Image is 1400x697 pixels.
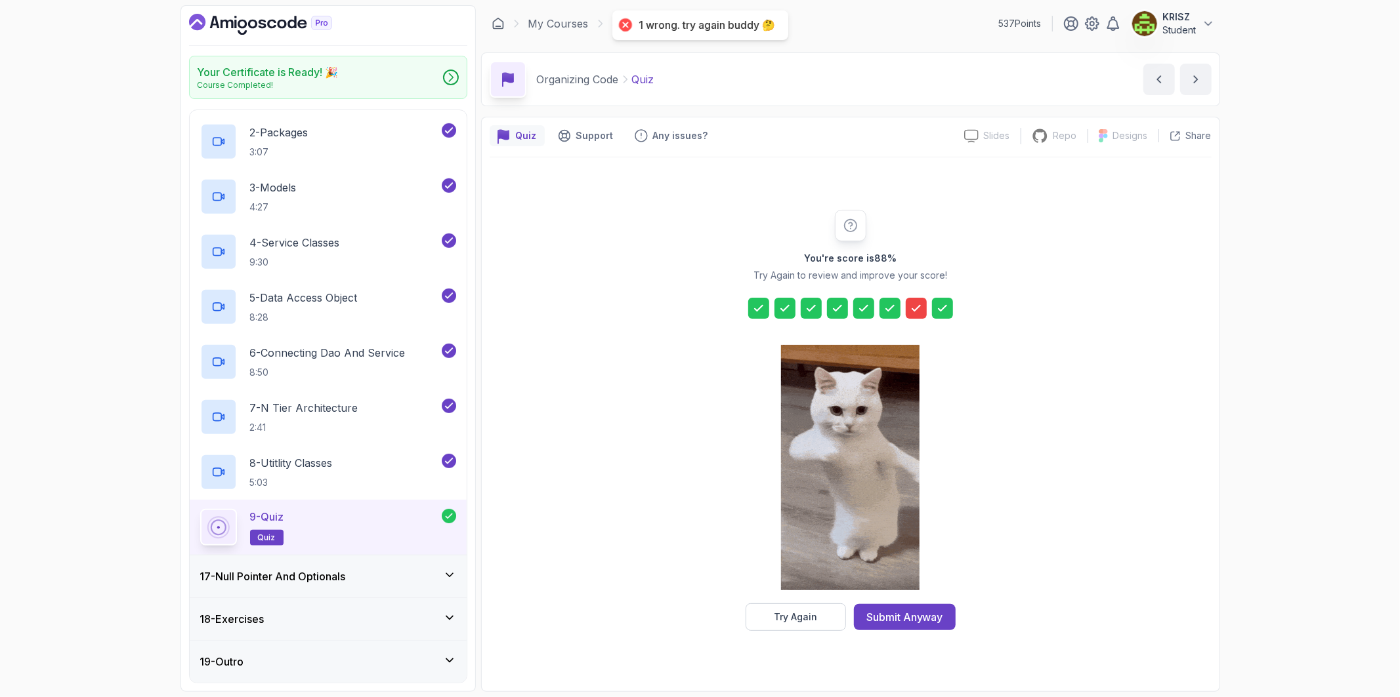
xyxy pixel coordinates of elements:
[804,252,897,265] h2: You're score is 88 %
[250,201,297,214] p: 4:27
[250,311,358,324] p: 8:28
[250,400,358,416] p: 7 - N Tier Architecture
[250,235,340,250] p: 4 - Service Classes
[1143,64,1175,95] button: previous content
[1163,10,1197,24] p: KRISZ
[200,399,456,435] button: 7-N Tier Architecture2:41
[1132,11,1157,36] img: user profile image
[1132,10,1215,37] button: user profile imageKRISZStudent
[753,269,947,282] p: Try Again to review and improve your score!
[1180,64,1212,95] button: next content
[200,454,456,490] button: 8-Utitlity Classes5:03
[189,56,467,99] a: Your Certificate is Ready! 🎉Course Completed!
[200,344,456,380] button: 6-Connecting Dao And Service8:50
[250,509,284,525] p: 9 - Quiz
[1186,129,1212,142] p: Share
[537,71,619,87] p: Organizing Code
[1158,129,1212,142] button: Share
[250,180,297,195] p: 3 - Models
[516,129,537,142] p: Quiz
[490,125,545,146] button: quiz button
[189,14,362,35] a: Dashboard
[632,71,654,87] p: Quiz
[528,16,589,31] a: My Courses
[200,509,456,546] button: 9-Quizquiz
[250,256,340,269] p: 9:30
[576,129,614,142] p: Support
[200,178,456,215] button: 3-Models4:27
[1113,129,1148,142] p: Designs
[250,290,358,306] p: 5 - Data Access Object
[190,641,467,683] button: 19-Outro
[198,80,339,90] p: Course Completed!
[492,17,505,30] a: Dashboard
[200,611,265,627] h3: 18 - Exercises
[200,123,456,160] button: 2-Packages3:07
[250,476,333,489] p: 5:03
[653,129,708,142] p: Any issues?
[999,17,1042,30] p: 537 Points
[774,610,817,624] div: Try Again
[190,598,467,640] button: 18-Exercises
[250,146,308,159] p: 3:07
[781,345,920,590] img: cool-cat
[550,125,622,146] button: Support button
[200,289,456,325] button: 5-Data Access Object8:28
[258,532,276,543] span: quiz
[639,18,775,32] div: 1 wrong. try again buddy 🤔
[250,421,358,434] p: 2:41
[200,654,244,669] h3: 19 - Outro
[200,233,456,270] button: 4-Service Classes9:30
[250,455,333,471] p: 8 - Utitlity Classes
[1163,24,1197,37] p: Student
[250,125,308,140] p: 2 - Packages
[190,555,467,597] button: 17-Null Pointer And Optionals
[627,125,716,146] button: Feedback button
[984,129,1010,142] p: Slides
[1053,129,1077,142] p: Repo
[866,609,943,625] div: Submit Anyway
[200,568,346,584] h3: 17 - Null Pointer And Optionals
[854,604,956,630] button: Submit Anyway
[250,366,406,379] p: 8:50
[250,345,406,361] p: 6 - Connecting Dao And Service
[198,64,339,80] h2: Your Certificate is Ready! 🎉
[746,603,846,631] button: Try Again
